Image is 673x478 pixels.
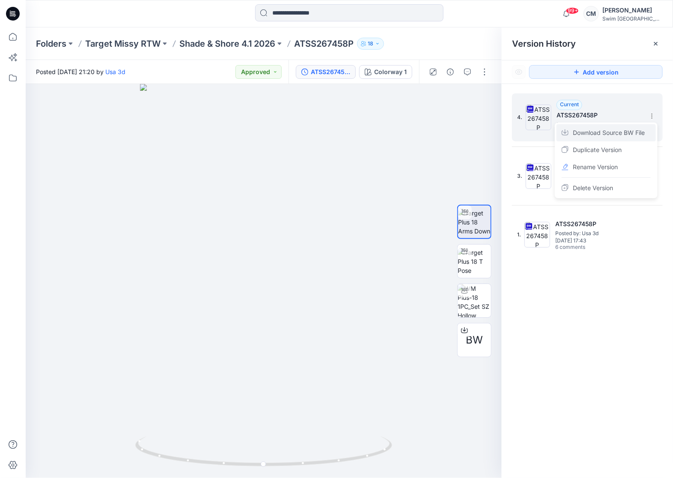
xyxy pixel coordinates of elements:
[85,38,161,50] a: Target Missy RTW
[555,238,641,244] span: [DATE] 17:43
[602,15,662,22] div: Swim [GEOGRAPHIC_DATA]
[555,229,641,238] span: Posted by: Usa 3d
[296,65,356,79] button: ATSS267458P
[560,101,579,108] span: Current
[357,38,384,50] button: 18
[524,222,550,248] img: ATSS267458P
[555,219,641,229] h5: ATSS267458P
[529,65,663,79] button: Add version
[36,67,125,76] span: Posted [DATE] 21:20 by
[602,5,662,15] div: [PERSON_NAME]
[512,65,526,79] button: Show Hidden Versions
[466,332,483,348] span: BW
[573,128,645,138] span: Download Source BW File
[584,6,599,21] div: CM
[555,244,615,251] span: 6 comments
[294,38,354,50] p: ATSS267458P
[512,39,576,49] span: Version History
[573,162,618,172] span: Rename Version
[458,284,491,317] img: WM Plus-18 1PC_Set SZ Hollow
[105,68,125,75] a: Usa 3d
[458,248,491,275] img: Target Plus 18 T Pose
[36,38,66,50] a: Folders
[517,172,522,180] span: 3.
[311,67,350,77] div: ATSS267458P
[573,145,622,155] span: Duplicate Version
[374,67,407,77] div: Colorway 1
[652,40,659,47] button: Close
[526,105,551,130] img: ATSS267458P
[566,7,579,14] span: 99+
[573,183,613,193] span: Delete Version
[359,65,412,79] button: Colorway 1
[179,38,275,50] a: Shade & Shore 4.1 2026
[458,209,491,236] img: Target Plus 18 Arms Down
[557,110,642,120] h5: ATSS267458P
[526,163,551,189] img: ATSS267458P
[557,120,642,129] span: Posted by: Usa 3d
[517,114,522,121] span: 4.
[517,231,521,239] span: 1.
[368,39,373,48] p: 18
[444,65,457,79] button: Details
